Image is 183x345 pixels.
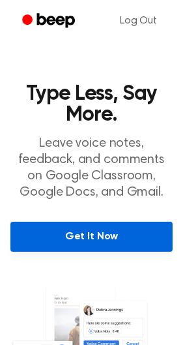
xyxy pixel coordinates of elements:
[107,5,170,37] a: Log Out
[10,222,173,252] a: Get It Now
[10,83,173,125] h1: Type Less, Say More.
[13,8,87,34] a: Beep
[10,136,173,201] p: Leave voice notes, feedback, and comments on Google Classroom, Google Docs, and Gmail.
